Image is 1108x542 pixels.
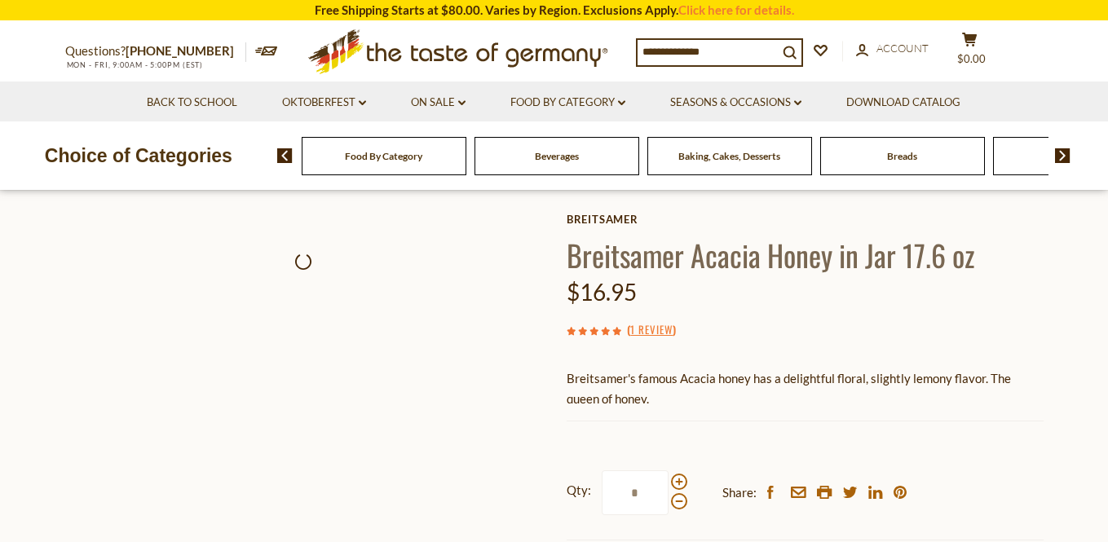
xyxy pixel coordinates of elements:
a: Account [856,40,929,58]
a: Click here for details. [678,2,794,17]
span: Account [876,42,929,55]
strong: Qty: [567,480,591,500]
a: Beverages [535,150,579,162]
a: [PHONE_NUMBER] [126,43,234,58]
span: MON - FRI, 9:00AM - 5:00PM (EST) [65,60,204,69]
a: Back to School [147,94,237,112]
a: On Sale [411,94,466,112]
a: Food By Category [510,94,625,112]
span: $16.95 [567,278,637,306]
a: Seasons & Occasions [670,94,801,112]
a: Oktoberfest [282,94,366,112]
a: Download Catalog [846,94,960,112]
img: next arrow [1055,148,1070,163]
a: Baking, Cakes, Desserts [678,150,780,162]
a: Breitsamer [567,213,1044,226]
a: Breads [887,150,917,162]
span: Share: [722,483,757,503]
a: 1 Review [630,321,673,339]
button: $0.00 [946,32,995,73]
p: Questions? [65,41,246,62]
img: previous arrow [277,148,293,163]
a: Food By Category [345,150,422,162]
p: Breitsamer's famous Acacia honey has a delightful floral, slightly lemony flavor. The queen of ho... [567,368,1044,409]
span: $0.00 [957,52,986,65]
span: ( ) [627,321,676,337]
h1: Breitsamer Acacia Honey in Jar 17.6 oz [567,236,1044,273]
input: Qty: [602,470,669,515]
